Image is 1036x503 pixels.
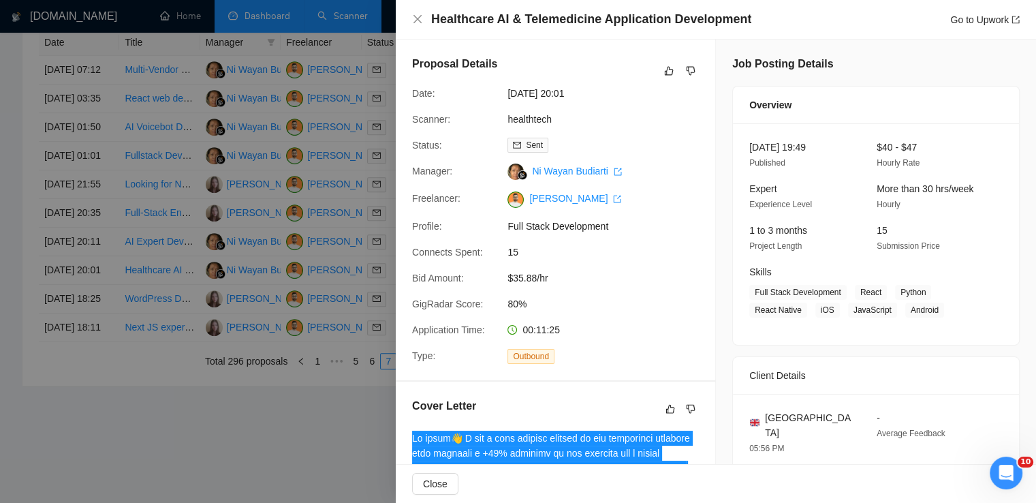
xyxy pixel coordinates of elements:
[877,158,920,168] span: Hourly Rate
[412,14,423,25] button: Close
[518,170,527,180] img: gigradar-bm.png
[412,56,497,72] h5: Proposal Details
[750,418,759,427] img: 🇬🇧
[749,357,1003,394] div: Client Details
[815,303,840,318] span: iOS
[749,158,785,168] span: Published
[749,303,807,318] span: React Native
[412,140,442,151] span: Status:
[412,114,450,125] span: Scanner:
[507,219,712,234] span: Full Stack Development
[661,63,677,79] button: like
[877,241,940,251] span: Submission Price
[848,303,897,318] span: JavaScript
[686,403,695,414] span: dislike
[749,444,784,453] span: 05:56 PM
[522,324,560,335] span: 00:11:25
[877,412,880,423] span: -
[749,266,772,277] span: Skills
[682,63,699,79] button: dislike
[507,349,554,364] span: Outbound
[412,247,483,258] span: Connects Spent:
[526,140,543,150] span: Sent
[895,285,931,300] span: Python
[507,271,712,286] span: $35.88/hr
[412,273,464,284] span: Bid Amount:
[732,56,833,72] h5: Job Posting Details
[507,192,524,208] img: c1NLmzrk-0pBZjOo1nLSJnOz0itNHKTdmMHAt8VIsLFzaWqqsJDJtcFyV3OYvrqgu3
[662,401,678,417] button: like
[412,473,458,495] button: Close
[614,168,622,176] span: export
[412,299,483,309] span: GigRadar Score:
[507,296,712,311] span: 80%
[664,65,674,76] span: like
[412,324,485,335] span: Application Time:
[877,225,888,236] span: 15
[431,11,751,28] h4: Healthcare AI & Telemedicine Application Development
[749,285,847,300] span: Full Stack Development
[507,325,517,335] span: clock-circle
[855,285,887,300] span: React
[412,88,435,99] span: Date:
[532,166,621,177] a: Ni Wayan Budiarti export
[412,14,423,25] span: close
[877,200,900,209] span: Hourly
[749,97,791,112] span: Overview
[412,193,460,204] span: Freelancer:
[507,114,552,125] a: healthtech
[990,457,1022,489] iframe: Intercom live chat
[749,225,807,236] span: 1 to 3 months
[682,401,699,417] button: dislike
[665,403,675,414] span: like
[507,245,712,260] span: 15
[877,183,973,194] span: More than 30 hrs/week
[905,303,944,318] span: Android
[950,14,1020,25] a: Go to Upworkexport
[877,429,945,438] span: Average Feedback
[529,193,621,204] a: [PERSON_NAME] export
[877,142,917,153] span: $40 - $47
[686,65,695,76] span: dislike
[749,183,776,194] span: Expert
[513,141,521,149] span: mail
[412,166,452,177] span: Manager:
[613,195,621,203] span: export
[412,221,442,232] span: Profile:
[749,241,802,251] span: Project Length
[1018,457,1033,468] span: 10
[1011,16,1020,24] span: export
[412,398,476,414] h5: Cover Letter
[749,142,806,153] span: [DATE] 19:49
[749,200,812,209] span: Experience Level
[412,350,435,361] span: Type:
[507,86,712,101] span: [DATE] 20:01
[423,476,448,491] span: Close
[765,410,855,440] span: [GEOGRAPHIC_DATA]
